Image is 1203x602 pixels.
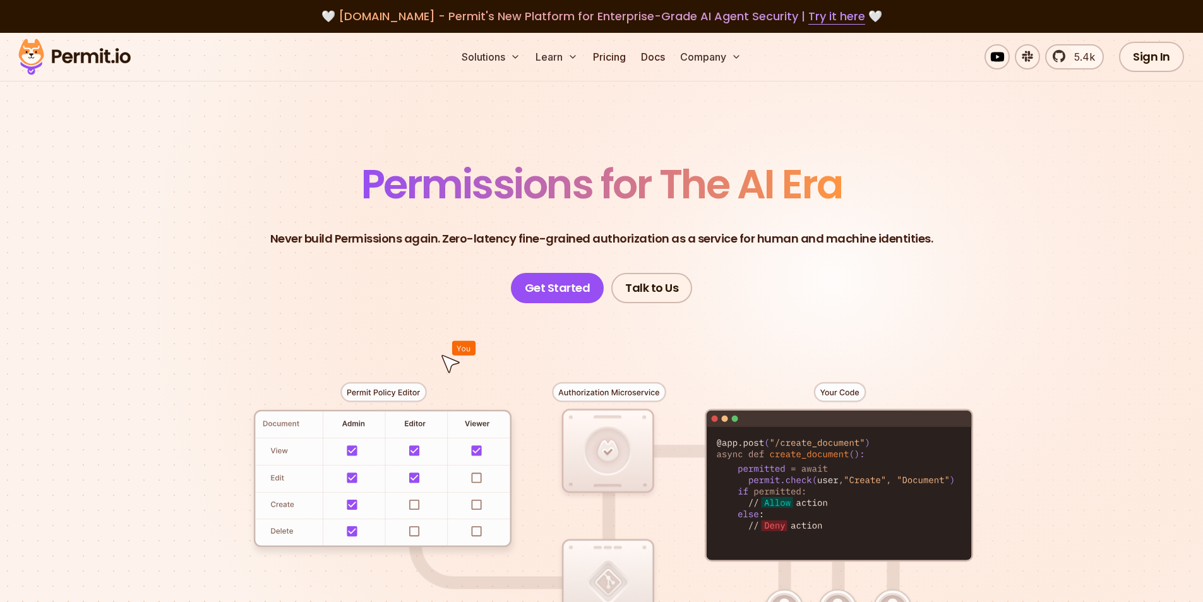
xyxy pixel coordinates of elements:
a: Sign In [1119,42,1184,72]
button: Solutions [457,44,525,69]
a: 5.4k [1045,44,1104,69]
button: Company [675,44,746,69]
div: 🤍 🤍 [30,8,1173,25]
a: Talk to Us [611,273,692,303]
a: Pricing [588,44,631,69]
a: Get Started [511,273,604,303]
span: 5.4k [1067,49,1095,64]
a: Try it here [808,8,865,25]
button: Learn [530,44,583,69]
img: Permit logo [13,35,136,78]
a: Docs [636,44,670,69]
span: Permissions for The AI Era [361,156,842,212]
p: Never build Permissions again. Zero-latency fine-grained authorization as a service for human and... [270,230,933,248]
span: [DOMAIN_NAME] - Permit's New Platform for Enterprise-Grade AI Agent Security | [338,8,865,24]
